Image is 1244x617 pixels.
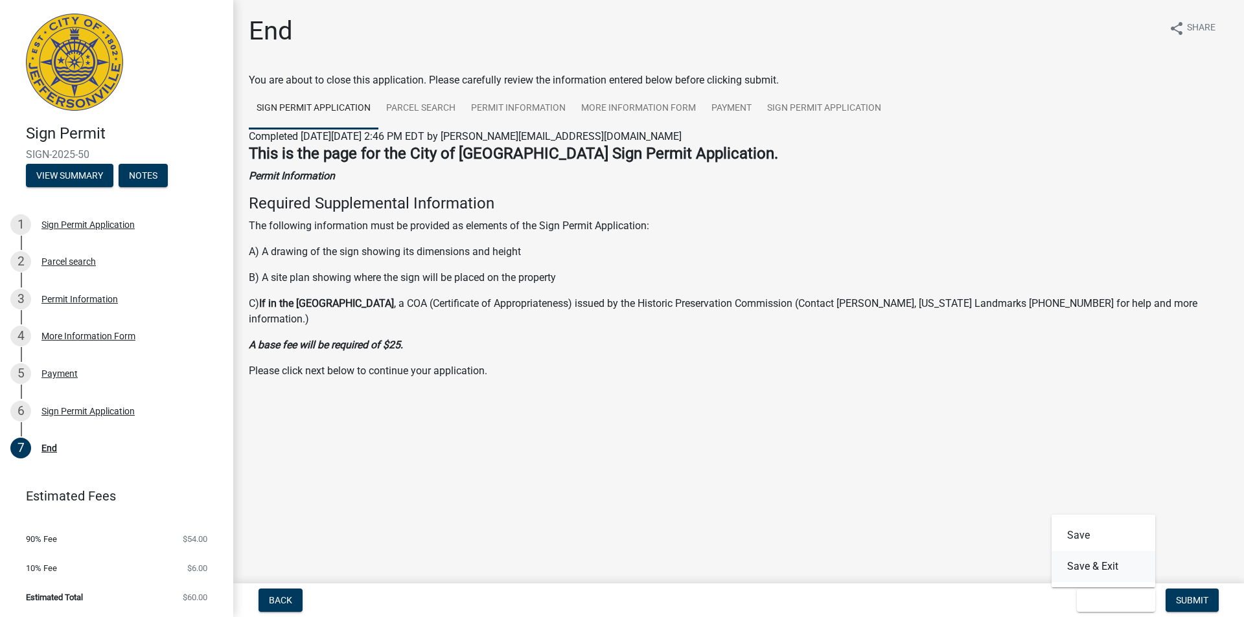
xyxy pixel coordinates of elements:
[26,535,57,543] span: 90% Fee
[1052,520,1155,551] button: Save
[249,194,1228,213] h4: Required Supplemental Information
[183,535,207,543] span: $54.00
[249,339,403,351] strong: A base fee will be required of $25.
[249,170,335,182] strong: Permit Information
[119,171,168,181] wm-modal-confirm: Notes
[10,438,31,458] div: 7
[759,88,889,129] a: Sign Permit Application
[1087,595,1137,605] span: Save & Exit
[10,214,31,235] div: 1
[26,164,113,187] button: View Summary
[10,401,31,421] div: 6
[1166,589,1219,612] button: Submit
[259,297,394,309] strong: If in the [GEOGRAPHIC_DATA]
[249,270,1228,286] p: B) A site plan showing where the sign will be placed on the property
[1052,515,1155,587] div: Save & Exit
[26,124,223,143] h4: Sign Permit
[249,244,1228,260] p: A) A drawing of the sign showing its dimensions and height
[249,218,1228,234] p: The following information must be provided as elements of the Sign Permit Application:
[41,295,118,304] div: Permit Information
[26,14,123,111] img: City of Jeffersonville, Indiana
[249,88,378,129] a: Sign Permit Application
[1158,16,1226,41] button: shareShare
[249,73,1228,405] div: You are about to close this application. Please carefully review the information entered below be...
[249,363,1228,379] p: Please click next below to continue your application.
[10,289,31,309] div: 3
[10,251,31,272] div: 2
[573,88,704,129] a: More Information Form
[1176,595,1208,605] span: Submit
[183,593,207,601] span: $60.00
[26,171,113,181] wm-modal-confirm: Summary
[378,88,463,129] a: Parcel search
[249,130,682,142] span: Completed [DATE][DATE] 2:46 PM EDT by [PERSON_NAME][EMAIL_ADDRESS][DOMAIN_NAME]
[41,369,78,378] div: Payment
[463,88,573,129] a: Permit Information
[26,148,207,161] span: SIGN-2025-50
[249,16,293,47] h1: End
[259,589,303,612] button: Back
[249,296,1228,327] p: C) , a COA (Certificate of Appropriateness) issued by the Historic Preservation Commission (Conta...
[704,88,759,129] a: Payment
[269,595,292,605] span: Back
[1052,551,1155,582] button: Save & Exit
[26,564,57,572] span: 10% Fee
[249,144,778,163] strong: This is the page for the City of [GEOGRAPHIC_DATA] Sign Permit Application.
[41,331,135,341] div: More Information Form
[41,257,96,266] div: Parcel search
[41,407,135,416] div: Sign Permit Application
[10,326,31,346] div: 4
[41,220,135,229] div: Sign Permit Application
[41,443,57,453] div: End
[119,164,168,187] button: Notes
[10,363,31,384] div: 5
[187,564,207,572] span: $6.00
[26,593,83,601] span: Estimated Total
[1077,589,1155,612] button: Save & Exit
[10,483,213,509] a: Estimated Fees
[1169,21,1184,36] i: share
[1187,21,1215,36] span: Share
